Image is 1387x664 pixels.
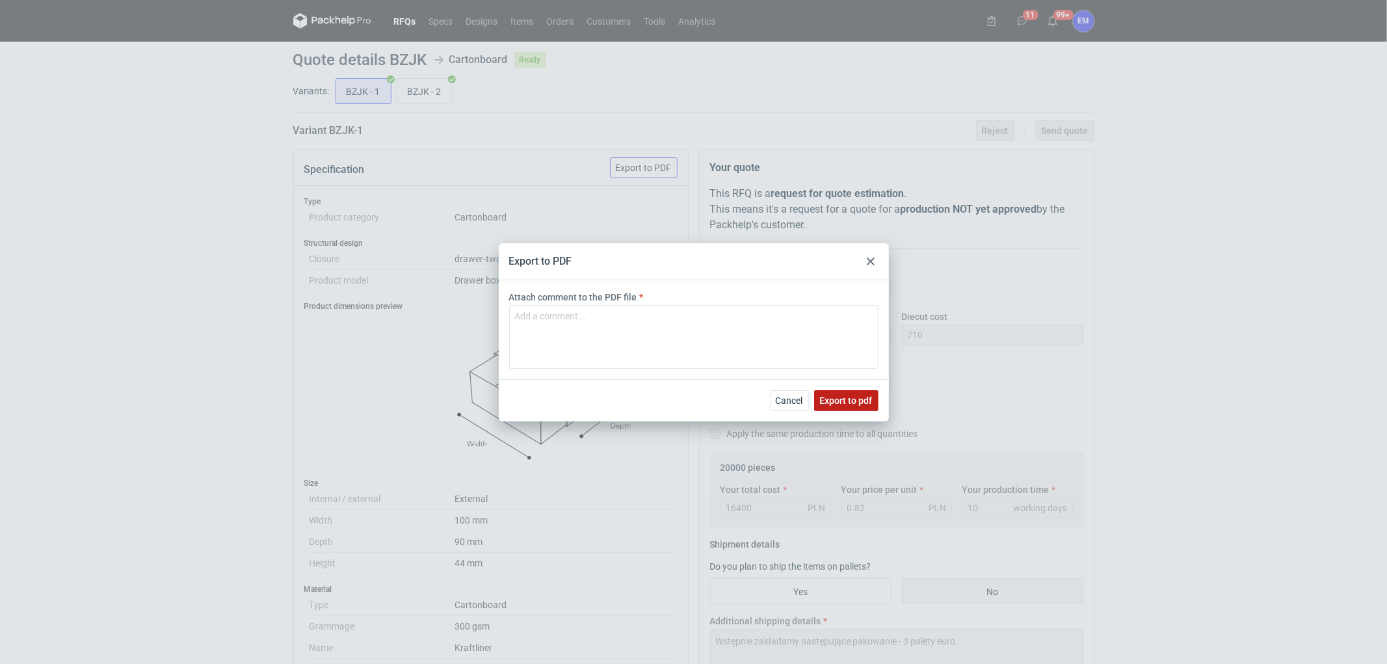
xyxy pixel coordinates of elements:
div: Export to PDF [509,254,572,269]
button: Cancel [770,390,809,411]
label: Attach comment to the PDF file [509,291,637,304]
span: Cancel [776,396,803,405]
span: Export to pdf [820,396,873,405]
button: Export to pdf [814,390,878,411]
